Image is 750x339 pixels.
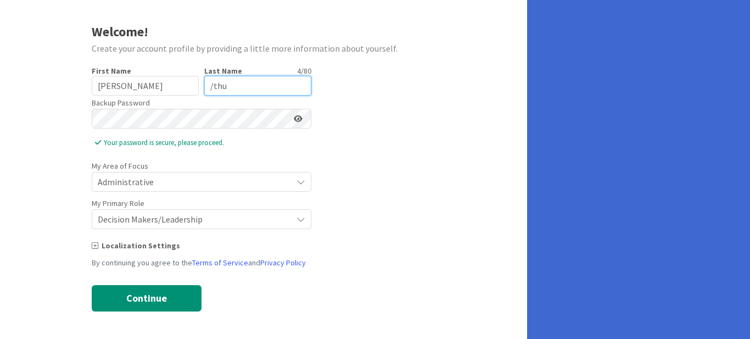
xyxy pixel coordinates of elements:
[92,285,202,312] button: Continue
[92,97,150,109] label: Backup Password
[92,42,436,55] div: Create your account profile by providing a little more information about yourself.
[98,174,287,190] span: Administrative
[92,257,436,269] div: By continuing you agree to the and
[204,66,242,76] label: Last Name
[260,258,306,268] a: Privacy Policy
[92,240,436,252] div: Localization Settings
[92,66,131,76] label: First Name
[192,258,248,268] a: Terms of Service
[92,22,436,42] div: Welcome!
[98,212,287,227] span: Decision Makers/Leadership
[92,160,148,172] label: My Area of Focus
[245,66,311,76] div: 4 / 80
[92,198,144,209] label: My Primary Role
[95,137,311,148] span: Your password is secure, please proceed.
